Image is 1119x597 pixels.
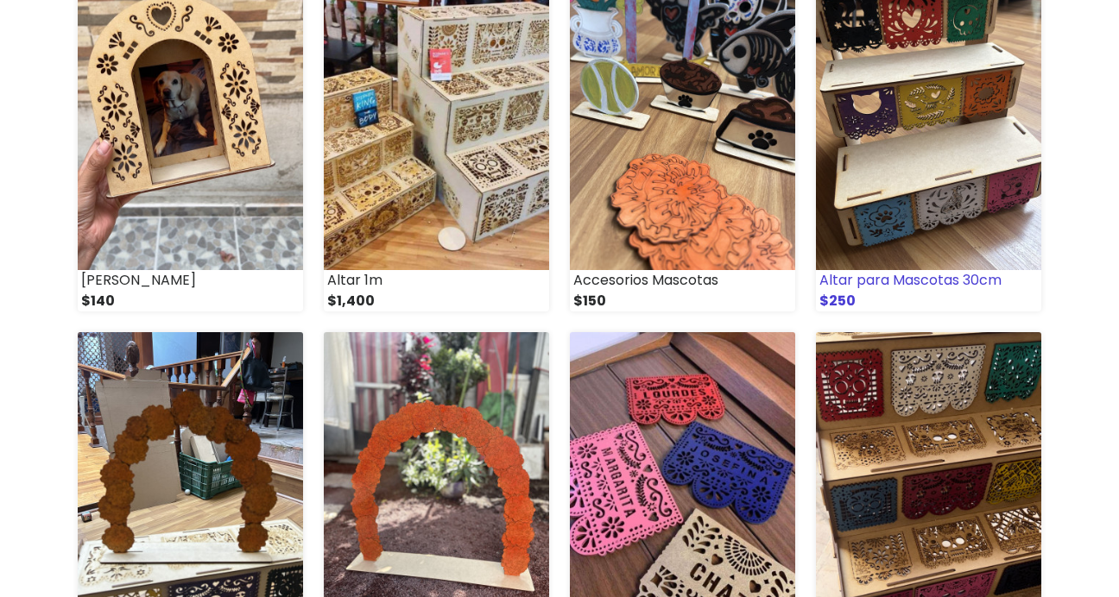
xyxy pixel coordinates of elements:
[324,270,549,291] div: Altar 1m
[816,270,1041,291] div: Altar para Mascotas 30cm
[570,270,795,291] div: Accesorios Mascotas
[324,291,549,311] div: $1,400
[570,291,795,311] div: $150
[816,291,1041,311] div: $250
[78,270,303,291] div: [PERSON_NAME]
[78,291,303,311] div: $140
